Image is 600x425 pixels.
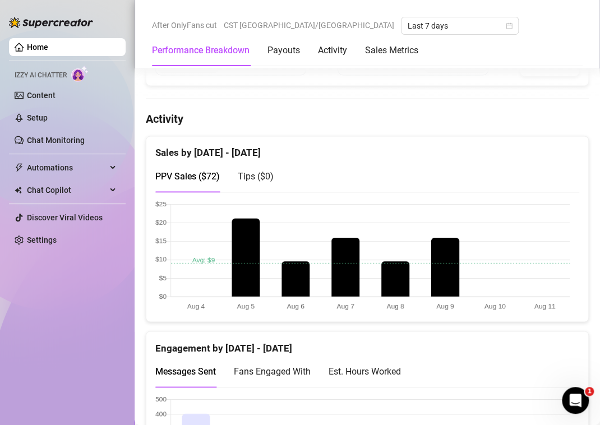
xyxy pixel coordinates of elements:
[365,44,418,57] div: Sales Metrics
[155,136,579,160] div: Sales by [DATE] - [DATE]
[27,181,107,199] span: Chat Copilot
[585,387,594,396] span: 1
[155,171,220,182] span: PPV Sales ( $72 )
[152,17,217,34] span: After OnlyFans cut
[224,17,394,34] span: CST [GEOGRAPHIC_DATA]/[GEOGRAPHIC_DATA]
[152,44,250,57] div: Performance Breakdown
[71,66,89,82] img: AI Chatter
[27,113,48,122] a: Setup
[155,366,216,376] span: Messages Sent
[506,22,513,29] span: calendar
[9,17,93,28] img: logo-BBDzfeDw.svg
[155,331,579,355] div: Engagement by [DATE] - [DATE]
[27,159,107,177] span: Automations
[408,17,512,34] span: Last 7 days
[27,91,56,100] a: Content
[318,44,347,57] div: Activity
[329,364,401,378] div: Est. Hours Worked
[27,235,57,244] a: Settings
[234,366,311,376] span: Fans Engaged With
[15,163,24,172] span: thunderbolt
[238,171,274,182] span: Tips ( $0 )
[27,136,85,145] a: Chat Monitoring
[267,44,300,57] div: Payouts
[146,111,589,127] h4: Activity
[27,213,103,222] a: Discover Viral Videos
[562,387,589,414] iframe: Intercom live chat
[27,43,48,52] a: Home
[15,186,22,194] img: Chat Copilot
[15,70,67,81] span: Izzy AI Chatter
